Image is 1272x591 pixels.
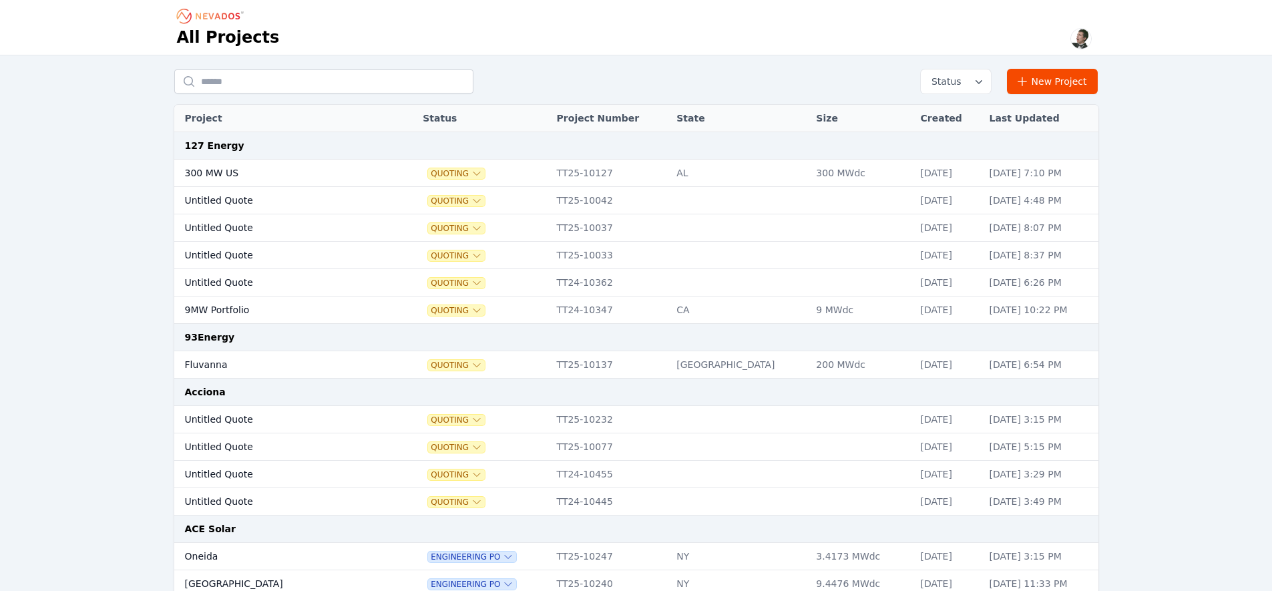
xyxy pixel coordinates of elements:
td: TT25-10247 [550,543,670,570]
td: [DATE] [914,406,983,433]
td: 300 MWdc [809,160,913,187]
td: Untitled Quote [174,433,383,461]
tr: Untitled QuoteQuotingTT25-10037[DATE][DATE] 8:07 PM [174,214,1098,242]
td: [DATE] 10:22 PM [983,297,1098,324]
button: Quoting [428,442,485,453]
td: [DATE] 4:48 PM [983,187,1098,214]
tr: 9MW PortfolioQuotingTT24-10347CA9 MWdc[DATE][DATE] 10:22 PM [174,297,1098,324]
button: Quoting [428,415,485,425]
td: [DATE] 8:07 PM [983,214,1098,242]
td: [DATE] [914,488,983,516]
td: 93Energy [174,324,1098,351]
td: [DATE] [914,351,983,379]
td: TT24-10362 [550,269,670,297]
td: ACE Solar [174,516,1098,543]
td: Untitled Quote [174,406,383,433]
th: Project [174,105,383,132]
td: [DATE] [914,242,983,269]
td: Untitled Quote [174,242,383,269]
td: [DATE] 3:15 PM [983,543,1098,570]
th: State [670,105,809,132]
td: Untitled Quote [174,214,383,242]
h1: All Projects [177,27,280,48]
td: Fluvanna [174,351,383,379]
td: [DATE] [914,160,983,187]
td: [DATE] 3:29 PM [983,461,1098,488]
td: [DATE] 6:54 PM [983,351,1098,379]
td: [DATE] 6:26 PM [983,269,1098,297]
td: [DATE] [914,543,983,570]
tr: OneidaEngineering POTT25-10247NY3.4173 MWdc[DATE][DATE] 3:15 PM [174,543,1098,570]
tr: Untitled QuoteQuotingTT25-10232[DATE][DATE] 3:15 PM [174,406,1098,433]
td: 127 Energy [174,132,1098,160]
td: TT25-10137 [550,351,670,379]
button: Quoting [428,497,485,508]
span: Status [926,75,962,88]
td: 9 MWdc [809,297,913,324]
tr: Untitled QuoteQuotingTT25-10033[DATE][DATE] 8:37 PM [174,242,1098,269]
tr: Untitled QuoteQuotingTT24-10445[DATE][DATE] 3:49 PM [174,488,1098,516]
button: Quoting [428,305,485,316]
button: Quoting [428,196,485,206]
td: Acciona [174,379,1098,406]
nav: Breadcrumb [177,5,248,27]
tr: Untitled QuoteQuotingTT24-10455[DATE][DATE] 3:29 PM [174,461,1098,488]
button: Quoting [428,469,485,480]
button: Quoting [428,278,485,288]
img: Alex Kushner [1070,28,1092,49]
td: 200 MWdc [809,351,913,379]
td: [DATE] [914,269,983,297]
td: TT24-10445 [550,488,670,516]
td: TT24-10455 [550,461,670,488]
td: TT24-10347 [550,297,670,324]
button: Quoting [428,223,485,234]
button: Quoting [428,250,485,261]
td: Untitled Quote [174,269,383,297]
td: [DATE] 3:15 PM [983,406,1098,433]
td: TT25-10037 [550,214,670,242]
td: AL [670,160,809,187]
td: TT25-10033 [550,242,670,269]
button: Quoting [428,168,485,179]
td: Untitled Quote [174,488,383,516]
td: TT25-10077 [550,433,670,461]
td: Untitled Quote [174,187,383,214]
td: CA [670,297,809,324]
a: New Project [1007,69,1098,94]
td: Oneida [174,543,383,570]
td: TT25-10127 [550,160,670,187]
button: Quoting [428,360,485,371]
td: [DATE] 8:37 PM [983,242,1098,269]
td: Untitled Quote [174,461,383,488]
td: TT25-10232 [550,406,670,433]
button: Status [921,69,991,93]
button: Engineering PO [428,579,516,590]
td: [DATE] [914,433,983,461]
td: [DATE] 5:15 PM [983,433,1098,461]
td: 300 MW US [174,160,383,187]
td: [DATE] [914,214,983,242]
tr: FluvannaQuotingTT25-10137[GEOGRAPHIC_DATA]200 MWdc[DATE][DATE] 6:54 PM [174,351,1098,379]
td: [DATE] [914,461,983,488]
th: Created [914,105,983,132]
td: [DATE] [914,297,983,324]
td: 3.4173 MWdc [809,543,913,570]
td: [GEOGRAPHIC_DATA] [670,351,809,379]
th: Project Number [550,105,670,132]
td: [DATE] 3:49 PM [983,488,1098,516]
td: [DATE] [914,187,983,214]
td: NY [670,543,809,570]
tr: Untitled QuoteQuotingTT25-10077[DATE][DATE] 5:15 PM [174,433,1098,461]
th: Status [416,105,550,132]
button: Engineering PO [428,552,516,562]
th: Last Updated [983,105,1098,132]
